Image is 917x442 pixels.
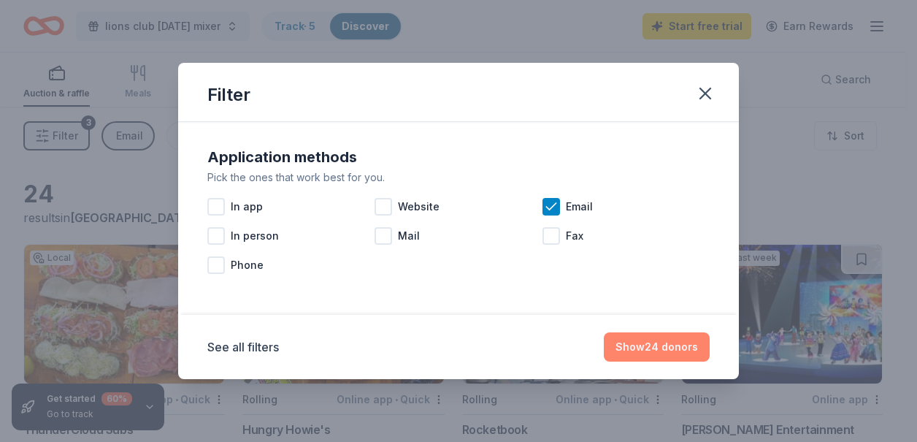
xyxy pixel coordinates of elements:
[207,169,710,186] div: Pick the ones that work best for you.
[398,198,440,216] span: Website
[231,198,263,216] span: In app
[231,256,264,274] span: Phone
[207,83,250,107] div: Filter
[207,338,279,356] button: See all filters
[566,198,593,216] span: Email
[231,227,279,245] span: In person
[566,227,583,245] span: Fax
[604,332,710,362] button: Show24 donors
[398,227,420,245] span: Mail
[207,145,710,169] div: Application methods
